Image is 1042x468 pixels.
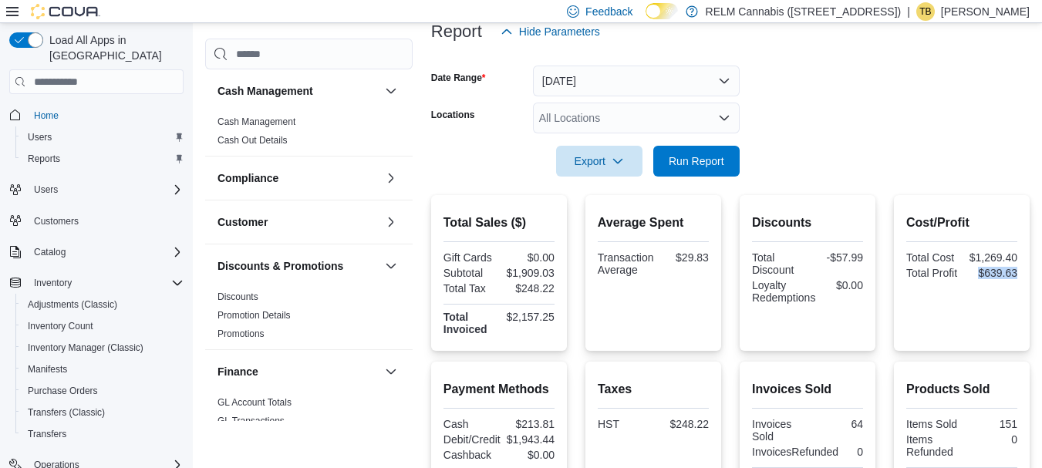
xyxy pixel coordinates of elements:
[916,2,935,21] div: Tyler Beckett
[34,109,59,122] span: Home
[752,214,863,232] h2: Discounts
[431,72,486,84] label: Date Range
[919,2,931,21] span: TB
[218,328,265,339] a: Promotions
[965,433,1017,446] div: 0
[34,277,72,289] span: Inventory
[15,294,190,315] button: Adjustments (Classic)
[718,112,730,124] button: Open list of options
[218,258,343,274] h3: Discounts & Promotions
[598,380,709,399] h2: Taxes
[31,4,100,19] img: Cova
[653,146,740,177] button: Run Report
[502,449,555,461] div: $0.00
[382,169,400,187] button: Compliance
[15,423,190,445] button: Transfers
[821,279,863,291] div: $0.00
[965,251,1017,264] div: $1,269.40
[15,380,190,402] button: Purchase Orders
[15,315,190,337] button: Inventory Count
[706,2,902,21] p: RELM Cannabis ([STREET_ADDRESS])
[218,135,288,146] a: Cash Out Details
[382,213,400,231] button: Customer
[218,328,265,340] span: Promotions
[598,418,650,430] div: HST
[443,251,496,264] div: Gift Cards
[218,258,379,274] button: Discounts & Promotions
[15,402,190,423] button: Transfers (Classic)
[752,279,816,304] div: Loyalty Redemptions
[3,272,190,294] button: Inventory
[3,179,190,200] button: Users
[533,66,740,96] button: [DATE]
[218,291,258,302] a: Discounts
[507,433,555,446] div: $1,943.44
[15,148,190,170] button: Reports
[443,214,555,232] h2: Total Sales ($)
[28,342,143,354] span: Inventory Manager (Classic)
[659,251,708,264] div: $29.83
[565,146,633,177] span: Export
[382,362,400,381] button: Finance
[218,291,258,303] span: Discounts
[906,251,959,264] div: Total Cost
[443,267,496,279] div: Subtotal
[22,382,104,400] a: Purchase Orders
[965,267,1017,279] div: $639.63
[811,251,863,264] div: -$57.99
[845,446,863,458] div: 0
[15,126,190,148] button: Users
[28,105,184,124] span: Home
[443,418,496,430] div: Cash
[382,82,400,100] button: Cash Management
[431,22,482,41] h3: Report
[443,282,496,295] div: Total Tax
[443,433,501,446] div: Debit/Credit
[598,214,709,232] h2: Average Spent
[28,131,52,143] span: Users
[218,397,292,408] a: GL Account Totals
[218,396,292,409] span: GL Account Totals
[34,183,58,196] span: Users
[28,180,64,199] button: Users
[218,116,295,128] span: Cash Management
[656,418,709,430] div: $248.22
[28,274,78,292] button: Inventory
[494,16,606,47] button: Hide Parameters
[218,83,379,99] button: Cash Management
[22,382,184,400] span: Purchase Orders
[205,393,413,436] div: Finance
[15,359,190,380] button: Manifests
[218,134,288,146] span: Cash Out Details
[752,380,863,399] h2: Invoices Sold
[22,338,150,357] a: Inventory Manager (Classic)
[218,214,268,230] h3: Customer
[22,317,184,335] span: Inventory Count
[28,212,85,231] a: Customers
[22,317,99,335] a: Inventory Count
[28,153,60,165] span: Reports
[3,210,190,232] button: Customers
[556,146,642,177] button: Export
[28,243,184,261] span: Catalog
[28,180,184,199] span: Users
[502,418,555,430] div: $213.81
[502,267,555,279] div: $1,909.03
[811,418,863,430] div: 64
[28,363,67,375] span: Manifests
[218,310,291,321] a: Promotion Details
[3,103,190,126] button: Home
[218,214,379,230] button: Customer
[752,251,804,276] div: Total Discount
[502,282,555,295] div: $248.22
[443,449,496,461] div: Cashback
[218,364,258,379] h3: Finance
[28,274,184,292] span: Inventory
[431,109,475,121] label: Locations
[218,416,285,426] a: GL Transactions
[205,113,413,156] div: Cash Management
[28,385,98,397] span: Purchase Orders
[22,295,123,314] a: Adjustments (Classic)
[28,211,184,231] span: Customers
[22,338,184,357] span: Inventory Manager (Classic)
